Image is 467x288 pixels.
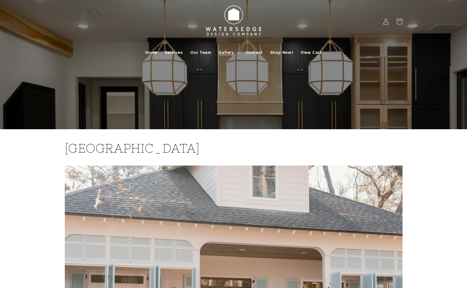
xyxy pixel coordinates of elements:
[267,46,297,59] a: Shop Now!
[301,50,321,55] span: View Cart
[200,2,267,41] img: Watersedge Design Co
[270,50,293,55] span: Shop Now!
[187,46,215,59] a: Our Team
[65,140,403,156] h2: [GEOGRAPHIC_DATA]
[246,50,263,55] span: Contact
[165,50,183,55] span: Services
[215,46,242,59] summary: Gallery
[145,50,157,55] span: Home
[242,46,267,59] a: Contact
[297,46,325,59] a: View Cart
[219,50,234,55] span: Gallery
[190,50,212,55] span: Our Team
[161,46,187,59] a: Services
[142,46,161,59] a: Home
